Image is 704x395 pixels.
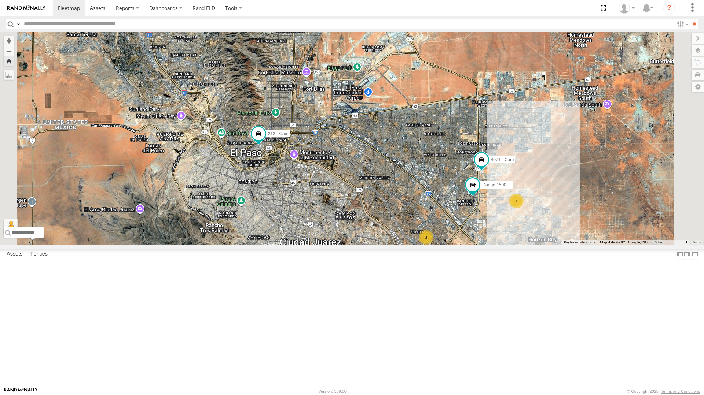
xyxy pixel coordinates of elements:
[509,194,524,208] div: 7
[676,249,683,260] label: Dock Summary Table to the Left
[4,36,14,46] button: Zoom in
[663,2,675,14] i: ?
[616,3,637,14] div: Armando Sotelo
[4,46,14,56] button: Zoom out
[692,82,704,92] label: Map Settings
[661,389,700,394] a: Terms and Conditions
[600,240,651,244] span: Map data ©2025 Google, INEGI
[683,249,691,260] label: Dock Summary Table to the Right
[15,19,21,29] label: Search Query
[3,249,26,259] label: Assets
[482,182,519,187] span: Dodge 1500 - Cam
[4,70,14,80] label: Measure
[653,240,689,245] button: Map Scale: 2 km per 61 pixels
[319,389,346,394] div: Version: 306.00
[627,389,700,394] div: © Copyright 2025 -
[693,241,701,244] a: Terms (opens in new tab)
[4,219,18,234] button: Drag Pegman onto the map to open Street View
[4,388,38,395] a: Visit our Website
[491,157,514,162] span: 4071 - Cam
[27,249,51,259] label: Fences
[564,240,595,245] button: Keyboard shortcuts
[674,19,690,29] label: Search Filter Options
[4,56,14,66] button: Zoom Home
[419,230,433,245] div: 3
[691,249,698,260] label: Hide Summary Table
[7,5,45,11] img: rand-logo.svg
[268,131,289,136] span: 212 - Cam
[655,240,663,244] span: 2 km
